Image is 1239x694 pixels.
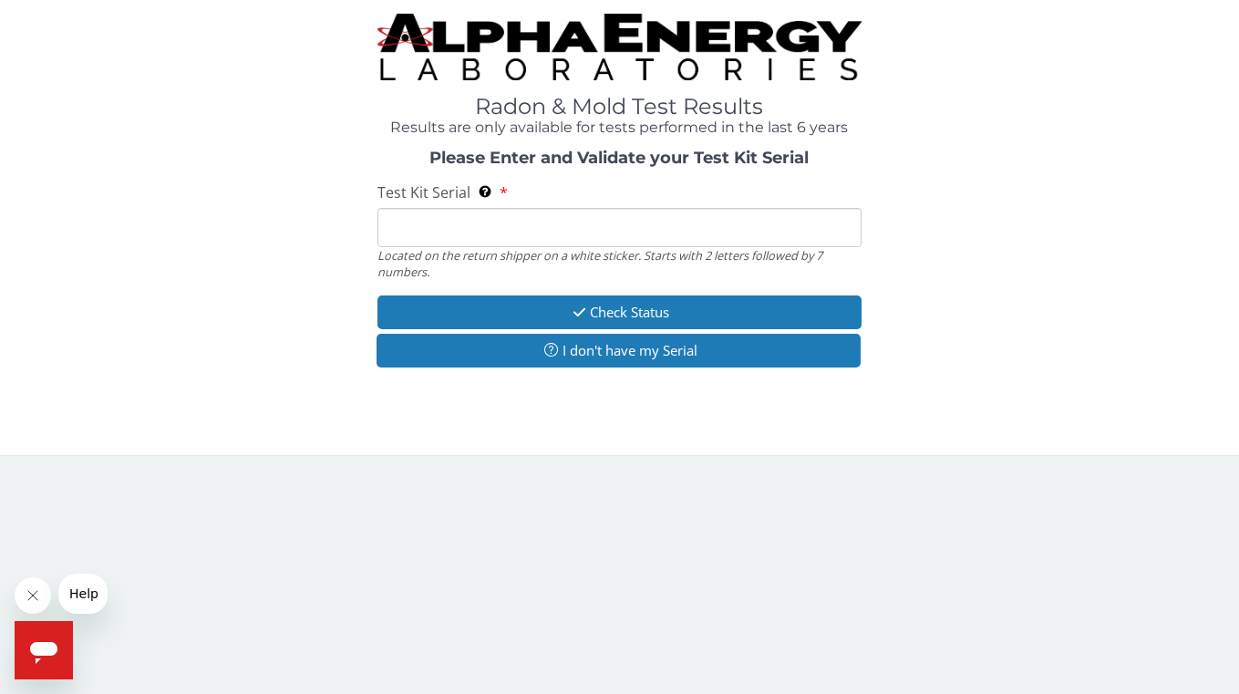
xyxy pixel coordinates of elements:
[377,119,862,136] h4: Results are only available for tests performed in the last 6 years
[58,574,108,614] iframe: Message from company
[377,14,862,80] img: TightCrop.jpg
[377,295,862,329] button: Check Status
[429,148,809,168] strong: Please Enter and Validate your Test Kit Serial
[377,334,862,368] button: I don't have my Serial
[377,95,862,119] h1: Radon & Mold Test Results
[15,621,73,679] iframe: Button to launch messaging window
[377,247,862,281] div: Located on the return shipper on a white sticker. Starts with 2 letters followed by 7 numbers.
[15,577,51,614] iframe: Close message
[377,182,470,202] span: Test Kit Serial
